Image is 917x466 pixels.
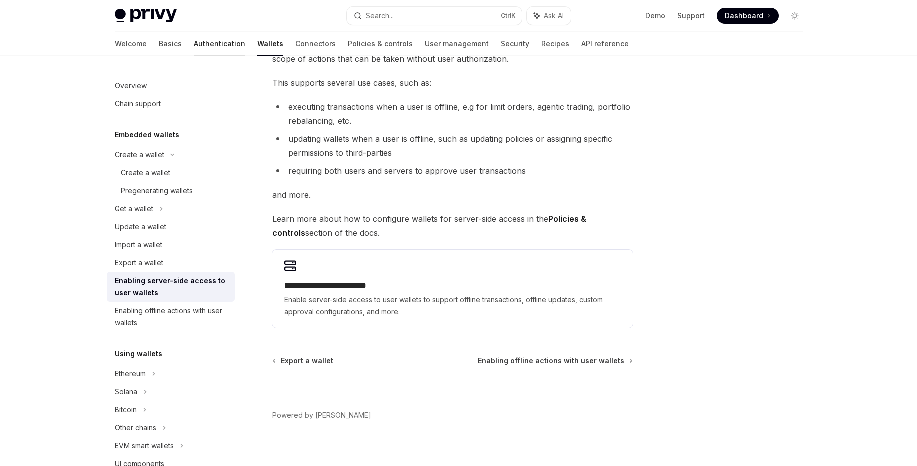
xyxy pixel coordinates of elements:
[115,129,179,141] h5: Embedded wallets
[115,275,229,299] div: Enabling server-side access to user wallets
[115,203,153,215] div: Get a wallet
[107,182,235,200] a: Pregenerating wallets
[544,11,564,21] span: Ask AI
[107,272,235,302] a: Enabling server-side access to user wallets
[348,32,413,56] a: Policies & controls
[787,8,803,24] button: Toggle dark mode
[501,32,529,56] a: Security
[717,8,779,24] a: Dashboard
[115,404,137,416] div: Bitcoin
[478,356,632,366] a: Enabling offline actions with user wallets
[272,212,633,240] span: Learn more about how to configure wallets for server-side access in the section of the docs.
[107,254,235,272] a: Export a wallet
[121,167,170,179] div: Create a wallet
[272,76,633,90] span: This supports several use cases, such as:
[107,218,235,236] a: Update a wallet
[107,236,235,254] a: Import a wallet
[107,302,235,332] a: Enabling offline actions with user wallets
[115,386,137,398] div: Solana
[115,239,162,251] div: Import a wallet
[273,356,333,366] a: Export a wallet
[115,348,162,360] h5: Using wallets
[272,410,371,420] a: Powered by [PERSON_NAME]
[115,149,164,161] div: Create a wallet
[295,32,336,56] a: Connectors
[284,294,621,318] span: Enable server-side access to user wallets to support offline transactions, offline updates, custo...
[645,11,665,21] a: Demo
[272,100,633,128] li: executing transactions when a user is offline, e.g for limit orders, agentic trading, portfolio r...
[366,10,394,22] div: Search...
[272,132,633,160] li: updating wallets when a user is offline, such as updating policies or assigning specific permissi...
[121,185,193,197] div: Pregenerating wallets
[725,11,763,21] span: Dashboard
[107,164,235,182] a: Create a wallet
[541,32,569,56] a: Recipes
[115,422,156,434] div: Other chains
[115,440,174,452] div: EVM smart wallets
[159,32,182,56] a: Basics
[272,164,633,178] li: requiring both users and servers to approve user transactions
[115,368,146,380] div: Ethereum
[115,305,229,329] div: Enabling offline actions with user wallets
[107,95,235,113] a: Chain support
[115,257,163,269] div: Export a wallet
[501,12,516,20] span: Ctrl K
[115,80,147,92] div: Overview
[347,7,522,25] button: Search...CtrlK
[194,32,245,56] a: Authentication
[425,32,489,56] a: User management
[677,11,705,21] a: Support
[115,9,177,23] img: light logo
[272,188,633,202] span: and more.
[115,32,147,56] a: Welcome
[527,7,571,25] button: Ask AI
[478,356,624,366] span: Enabling offline actions with user wallets
[281,356,333,366] span: Export a wallet
[257,32,283,56] a: Wallets
[581,32,629,56] a: API reference
[107,77,235,95] a: Overview
[115,221,166,233] div: Update a wallet
[115,98,161,110] div: Chain support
